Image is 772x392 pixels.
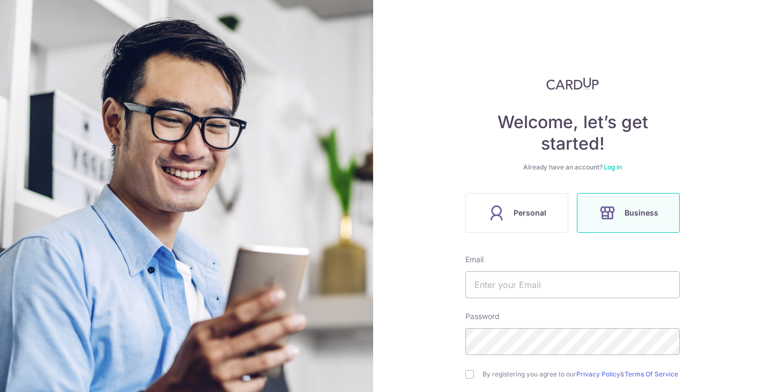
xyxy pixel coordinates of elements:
[461,193,573,233] a: Personal
[576,370,620,378] a: Privacy Policy
[465,112,680,154] h4: Welcome, let’s get started!
[546,77,599,90] img: CardUp Logo
[465,163,680,172] div: Already have an account?
[625,206,658,219] span: Business
[573,193,684,233] a: Business
[604,163,622,171] a: Log in
[465,271,680,298] input: Enter your Email
[514,206,546,219] span: Personal
[482,370,680,379] label: By registering you agree to our &
[465,254,484,265] label: Email
[625,370,678,378] a: Terms Of Service
[465,311,500,322] label: Password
